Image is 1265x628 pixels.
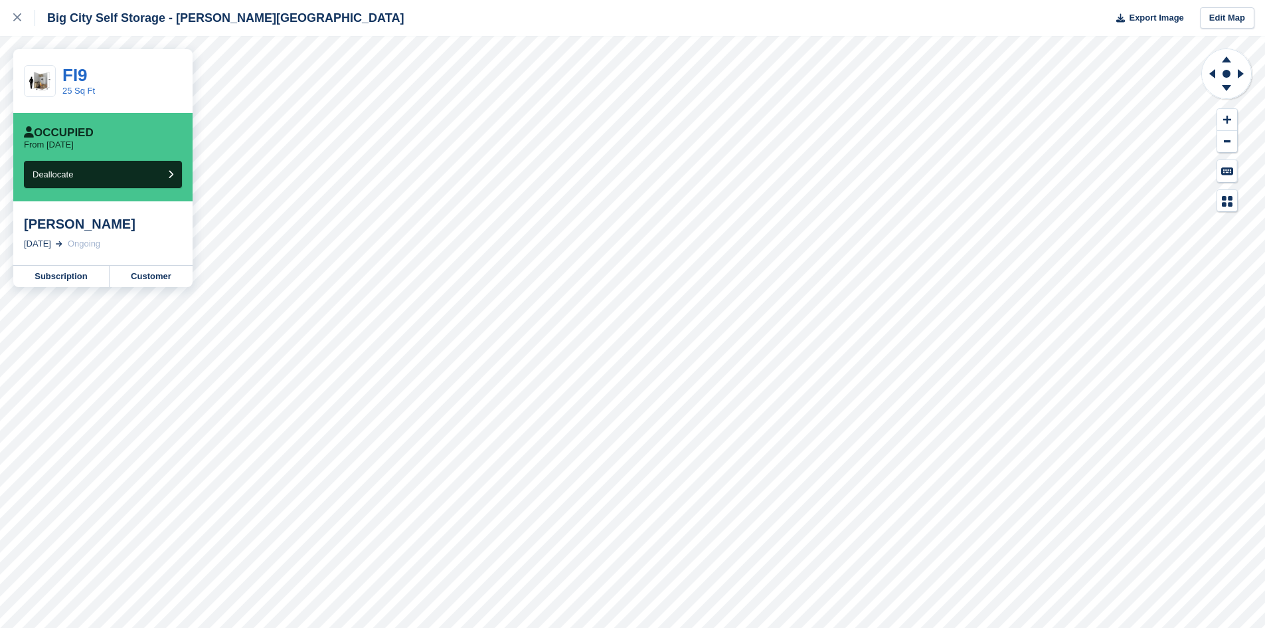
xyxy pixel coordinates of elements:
button: Zoom Out [1217,131,1237,153]
img: 25-sqft-unit.jpg [25,70,55,93]
div: Ongoing [68,237,100,251]
button: Deallocate [24,161,182,188]
button: Zoom In [1217,109,1237,131]
a: Edit Map [1200,7,1254,29]
div: [DATE] [24,237,51,251]
div: Occupied [24,126,94,140]
button: Map Legend [1217,190,1237,212]
a: FI9 [62,65,88,85]
span: Export Image [1129,11,1183,25]
button: Keyboard Shortcuts [1217,160,1237,182]
div: [PERSON_NAME] [24,216,182,232]
a: Subscription [13,266,110,287]
div: Big City Self Storage - [PERSON_NAME][GEOGRAPHIC_DATA] [35,10,404,26]
p: From [DATE] [24,140,74,150]
button: Export Image [1108,7,1184,29]
span: Deallocate [33,169,73,179]
a: 25 Sq Ft [62,86,95,96]
a: Customer [110,266,193,287]
img: arrow-right-light-icn-cde0832a797a2874e46488d9cf13f60e5c3a73dbe684e267c42b8395dfbc2abf.svg [56,241,62,247]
